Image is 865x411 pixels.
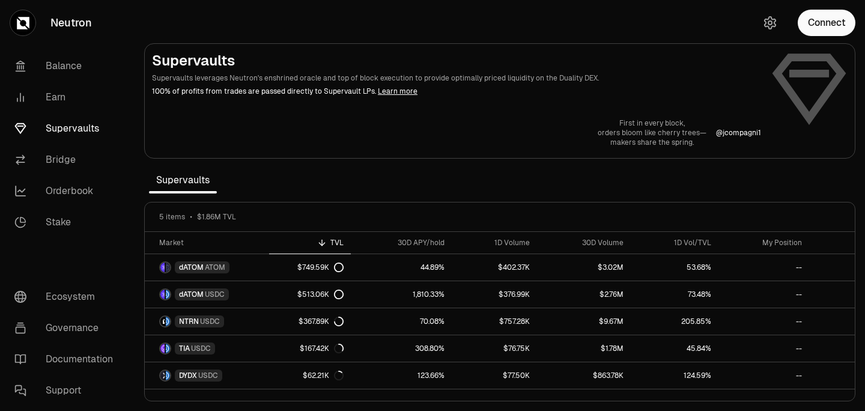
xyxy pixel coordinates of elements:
p: Supervaults leverages Neutron's enshrined oracle and top of block execution to provide optimally ... [152,73,761,84]
a: -- [718,254,809,281]
a: Supervaults [5,113,130,144]
a: $376.99K [452,281,537,308]
a: 123.66% [351,362,452,389]
a: $367.89K [269,308,351,335]
a: @jcompagni1 [716,128,761,138]
a: Documentation [5,344,130,375]
a: Earn [5,82,130,113]
span: USDC [205,290,225,299]
a: Governance [5,312,130,344]
a: $62.21K [269,362,351,389]
span: dATOM [179,290,204,299]
span: ATOM [205,263,225,272]
div: My Position [726,238,802,248]
img: USDC Logo [166,290,170,299]
p: @ jcompagni1 [716,128,761,138]
a: TIA LogoUSDC LogoTIAUSDC [145,335,269,362]
a: 44.89% [351,254,452,281]
h2: Supervaults [152,51,761,70]
div: TVL [276,238,344,248]
a: $3.02M [537,254,631,281]
a: dATOM LogoUSDC LogodATOMUSDC [145,281,269,308]
a: $863.78K [537,362,631,389]
a: $167.42K [269,335,351,362]
a: Stake [5,207,130,238]
p: First in every block, [598,118,706,128]
a: 45.84% [631,335,718,362]
a: First in every block,orders bloom like cherry trees—makers share the spring. [598,118,706,147]
a: NTRN LogoUSDC LogoNTRNUSDC [145,308,269,335]
img: TIA Logo [160,344,165,353]
div: Market [159,238,262,248]
span: DYDX [179,371,197,380]
div: $167.42K [300,344,344,353]
a: Orderbook [5,175,130,207]
a: 53.68% [631,254,718,281]
a: Balance [5,50,130,82]
p: orders bloom like cherry trees— [598,128,706,138]
img: ATOM Logo [166,263,170,272]
a: $749.59K [269,254,351,281]
div: 1D Volume [459,238,530,248]
span: Supervaults [149,168,217,192]
span: USDC [198,371,218,380]
div: $749.59K [297,263,344,272]
div: $367.89K [299,317,344,326]
a: $757.28K [452,308,537,335]
a: dATOM LogoATOM LogodATOMATOM [145,254,269,281]
a: -- [718,281,809,308]
a: 70.08% [351,308,452,335]
p: makers share the spring. [598,138,706,147]
a: 205.85% [631,308,718,335]
span: USDC [200,317,220,326]
a: $402.37K [452,254,537,281]
div: $62.21K [303,371,344,380]
a: 124.59% [631,362,718,389]
a: $9.67M [537,308,631,335]
img: USDC Logo [166,344,170,353]
a: -- [718,308,809,335]
span: 5 items [159,212,185,222]
span: NTRN [179,317,199,326]
a: $2.76M [537,281,631,308]
span: USDC [191,344,211,353]
a: $76.75K [452,335,537,362]
img: USDC Logo [166,371,170,380]
img: USDC Logo [166,317,170,326]
a: -- [718,335,809,362]
img: dATOM Logo [160,263,165,272]
p: 100% of profits from trades are passed directly to Supervault LPs. [152,86,761,97]
img: dATOM Logo [160,290,165,299]
div: 1D Vol/TVL [638,238,711,248]
button: Connect [798,10,855,36]
a: Learn more [378,87,417,96]
a: Ecosystem [5,281,130,312]
div: 30D Volume [544,238,624,248]
div: 30D APY/hold [358,238,445,248]
a: $513.06K [269,281,351,308]
div: $513.06K [297,290,344,299]
a: DYDX LogoUSDC LogoDYDXUSDC [145,362,269,389]
a: -- [718,362,809,389]
a: $77.50K [452,362,537,389]
span: dATOM [179,263,204,272]
a: Bridge [5,144,130,175]
a: 1,810.33% [351,281,452,308]
a: 73.48% [631,281,718,308]
img: DYDX Logo [160,371,165,380]
img: NTRN Logo [160,317,165,326]
a: Support [5,375,130,406]
span: $1.86M TVL [197,212,236,222]
span: TIA [179,344,190,353]
a: $1.78M [537,335,631,362]
a: 308.80% [351,335,452,362]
